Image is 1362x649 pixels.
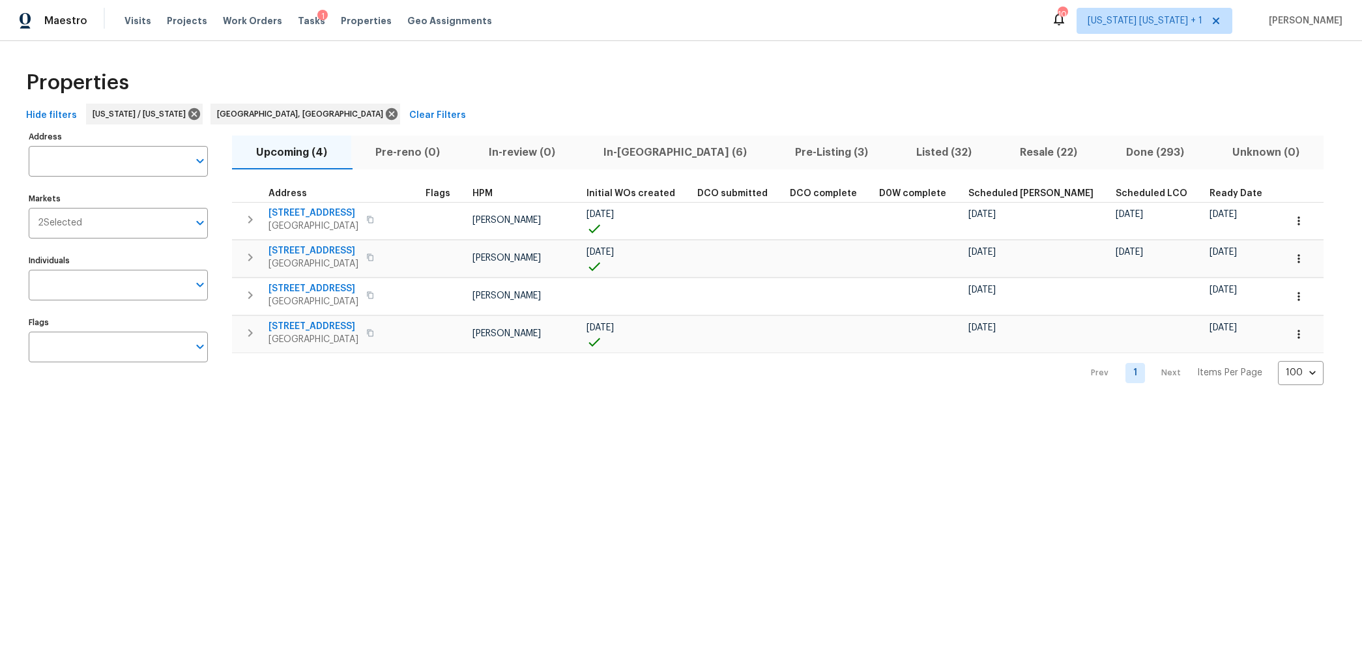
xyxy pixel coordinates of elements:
[587,210,614,219] span: [DATE]
[268,295,358,308] span: [GEOGRAPHIC_DATA]
[93,108,191,121] span: [US_STATE] / [US_STATE]
[472,291,541,300] span: [PERSON_NAME]
[38,218,82,229] span: 2 Selected
[409,108,466,124] span: Clear Filters
[587,189,675,198] span: Initial WOs created
[587,143,763,162] span: In-[GEOGRAPHIC_DATA] (6)
[587,323,614,332] span: [DATE]
[44,14,87,27] span: Maestro
[191,276,209,294] button: Open
[1058,8,1067,21] div: 10
[268,207,358,220] span: [STREET_ADDRESS]
[472,143,571,162] span: In-review (0)
[1110,143,1200,162] span: Done (293)
[1116,189,1187,198] span: Scheduled LCO
[341,14,392,27] span: Properties
[268,320,358,333] span: [STREET_ADDRESS]
[223,14,282,27] span: Work Orders
[1079,361,1324,385] nav: Pagination Navigation
[407,14,492,27] span: Geo Assignments
[1278,356,1324,390] div: 100
[240,143,343,162] span: Upcoming (4)
[1210,323,1237,332] span: [DATE]
[210,104,400,124] div: [GEOGRAPHIC_DATA], [GEOGRAPHIC_DATA]
[1210,189,1262,198] span: Ready Date
[86,104,203,124] div: [US_STATE] / [US_STATE]
[1197,366,1262,379] p: Items Per Page
[779,143,884,162] span: Pre-Listing (3)
[167,14,207,27] span: Projects
[268,220,358,233] span: [GEOGRAPHIC_DATA]
[790,189,857,198] span: DCO complete
[472,253,541,263] span: [PERSON_NAME]
[268,257,358,270] span: [GEOGRAPHIC_DATA]
[472,216,541,225] span: [PERSON_NAME]
[191,338,209,356] button: Open
[359,143,456,162] span: Pre-reno (0)
[1216,143,1316,162] span: Unknown (0)
[21,104,82,128] button: Hide filters
[968,323,996,332] span: [DATE]
[26,76,129,89] span: Properties
[968,285,996,295] span: [DATE]
[317,10,328,23] div: 1
[29,195,208,203] label: Markets
[968,189,1094,198] span: Scheduled [PERSON_NAME]
[191,152,209,170] button: Open
[472,189,493,198] span: HPM
[1088,14,1202,27] span: [US_STATE] [US_STATE] + 1
[1004,143,1094,162] span: Resale (22)
[268,282,358,295] span: [STREET_ADDRESS]
[404,104,471,128] button: Clear Filters
[426,189,450,198] span: Flags
[697,189,768,198] span: DCO submitted
[1264,14,1342,27] span: [PERSON_NAME]
[217,108,388,121] span: [GEOGRAPHIC_DATA], [GEOGRAPHIC_DATA]
[29,319,208,326] label: Flags
[1210,285,1237,295] span: [DATE]
[298,16,325,25] span: Tasks
[26,108,77,124] span: Hide filters
[1125,363,1145,383] a: Goto page 1
[1116,248,1143,257] span: [DATE]
[29,133,208,141] label: Address
[268,333,358,346] span: [GEOGRAPHIC_DATA]
[268,244,358,257] span: [STREET_ADDRESS]
[587,248,614,257] span: [DATE]
[968,248,996,257] span: [DATE]
[29,257,208,265] label: Individuals
[968,210,996,219] span: [DATE]
[268,189,307,198] span: Address
[1210,210,1237,219] span: [DATE]
[879,189,946,198] span: D0W complete
[472,329,541,338] span: [PERSON_NAME]
[1116,210,1143,219] span: [DATE]
[124,14,151,27] span: Visits
[191,214,209,232] button: Open
[900,143,988,162] span: Listed (32)
[1210,248,1237,257] span: [DATE]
